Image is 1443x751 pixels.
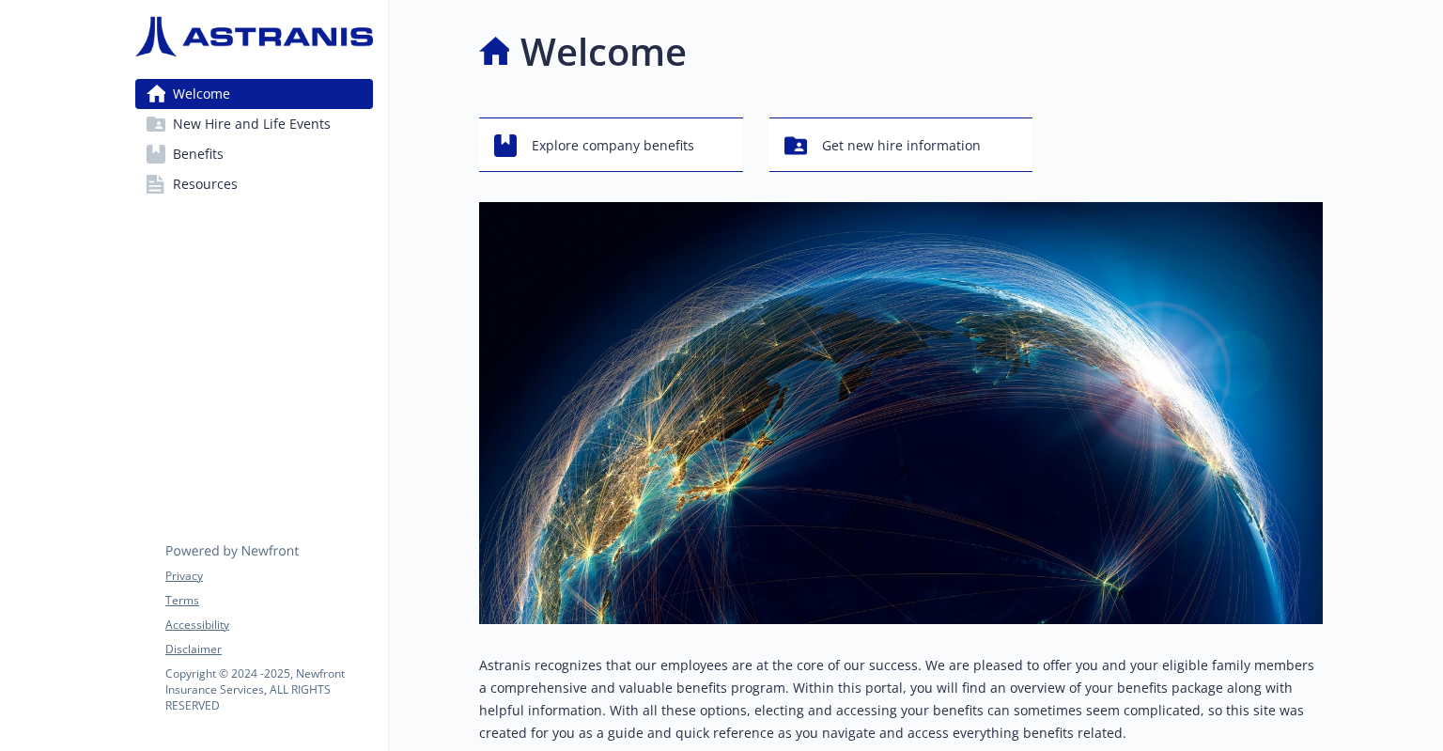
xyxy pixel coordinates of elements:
span: Resources [173,169,238,199]
a: Accessibility [165,617,372,634]
a: Resources [135,169,373,199]
a: Benefits [135,139,373,169]
button: Get new hire information [769,117,1033,172]
span: New Hire and Life Events [173,109,331,139]
span: Explore company benefits [532,128,694,164]
p: Astranis recognizes that our employees are at the core of our success. We are pleased to offer yo... [479,654,1323,744]
a: New Hire and Life Events [135,109,373,139]
a: Privacy [165,568,372,585]
p: Copyright © 2024 - 2025 , Newfront Insurance Services, ALL RIGHTS RESERVED [165,665,372,713]
a: Terms [165,592,372,609]
button: Explore company benefits [479,117,743,172]
span: Welcome [173,79,230,109]
span: Get new hire information [822,128,981,164]
h1: Welcome [520,23,687,80]
img: overview page banner [479,202,1323,624]
a: Disclaimer [165,641,372,658]
span: Benefits [173,139,224,169]
a: Welcome [135,79,373,109]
